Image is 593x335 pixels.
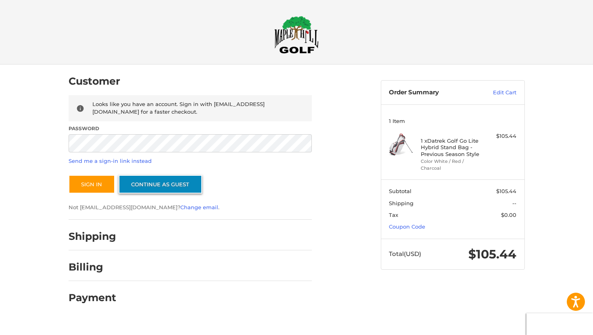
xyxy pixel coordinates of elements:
a: Send me a sign-in link instead [69,158,152,164]
span: $0.00 [501,212,516,218]
h2: Customer [69,75,120,87]
label: Password [69,125,312,132]
a: Coupon Code [389,223,425,230]
p: Not [EMAIL_ADDRESS][DOMAIN_NAME]? . [69,204,312,212]
img: Maple Hill Golf [274,16,319,54]
a: Edit Cart [476,89,516,97]
span: $105.44 [468,247,516,262]
h2: Billing [69,261,116,273]
a: Continue as guest [119,175,202,194]
span: -- [512,200,516,206]
div: $105.44 [484,132,516,140]
span: Looks like you have an account. Sign in with [EMAIL_ADDRESS][DOMAIN_NAME] for a faster checkout. [92,101,265,115]
span: $105.44 [496,188,516,194]
h2: Shipping [69,230,116,243]
span: Subtotal [389,188,411,194]
a: Change email [180,204,218,210]
h4: 1 x Datrek Golf Go Lite Hybrid Stand Bag - Previous Season Style [421,137,482,157]
h3: 1 Item [389,118,516,124]
h3: Order Summary [389,89,476,97]
span: Total (USD) [389,250,421,258]
li: Color White / Red / Charcoal [421,158,482,171]
span: Shipping [389,200,413,206]
button: Sign In [69,175,115,194]
h2: Payment [69,291,116,304]
iframe: Google Customer Reviews [526,313,593,335]
span: Tax [389,212,398,218]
